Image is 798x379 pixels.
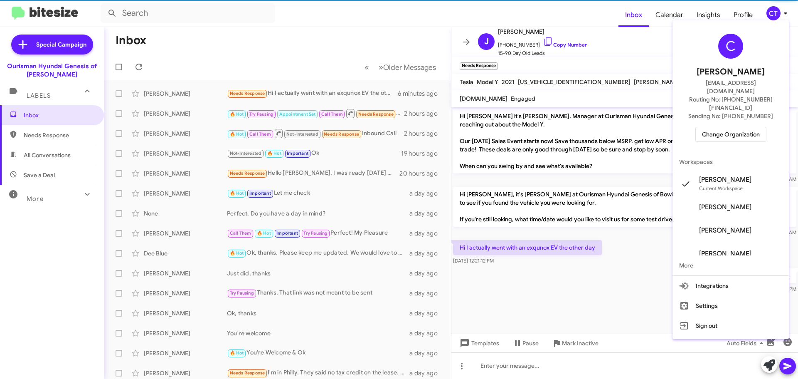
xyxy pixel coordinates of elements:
button: Integrations [672,276,789,296]
span: [PERSON_NAME] [699,250,751,258]
span: [PERSON_NAME] [699,203,751,211]
button: Sign out [672,316,789,336]
div: C [718,34,743,59]
span: Routing No: [PHONE_NUMBER][FINANCIAL_ID] [682,95,779,112]
span: Current Workspace [699,185,743,191]
span: [PERSON_NAME] [699,176,751,184]
span: [EMAIL_ADDRESS][DOMAIN_NAME] [682,79,779,95]
span: More [672,255,789,275]
span: [PERSON_NAME] [697,65,765,79]
button: Change Organization [695,127,766,142]
span: Workspaces [672,152,789,172]
span: [PERSON_NAME] [699,226,751,235]
span: Sending No: [PHONE_NUMBER] [688,112,773,120]
button: Settings [672,296,789,316]
span: Change Organization [702,127,760,141]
